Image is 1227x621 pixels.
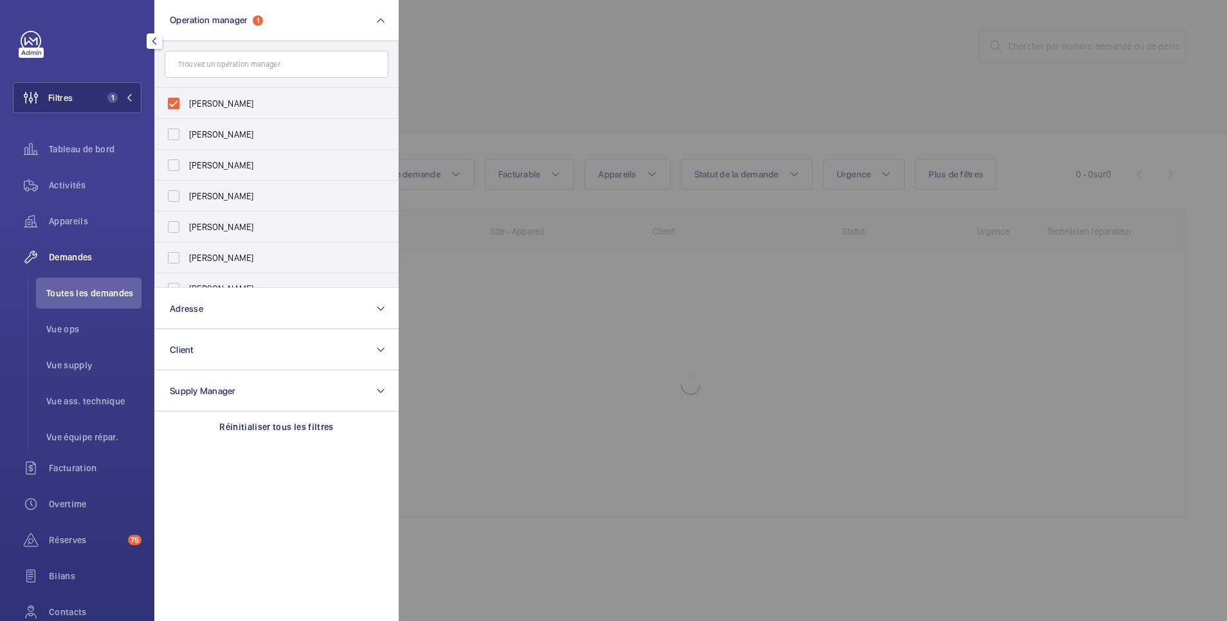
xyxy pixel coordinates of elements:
[49,534,123,546] span: Réserves
[13,82,141,113] button: Filtres1
[49,570,141,582] span: Bilans
[128,535,141,545] span: 75
[46,359,141,372] span: Vue supply
[46,395,141,408] span: Vue ass. technique
[46,323,141,336] span: Vue ops
[49,215,141,228] span: Appareils
[49,251,141,264] span: Demandes
[48,91,73,104] span: Filtres
[49,462,141,474] span: Facturation
[49,498,141,510] span: Overtime
[46,287,141,300] span: Toutes les demandes
[49,606,141,618] span: Contacts
[107,93,118,103] span: 1
[46,431,141,444] span: Vue équipe répar.
[49,143,141,156] span: Tableau de bord
[49,179,141,192] span: Activités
